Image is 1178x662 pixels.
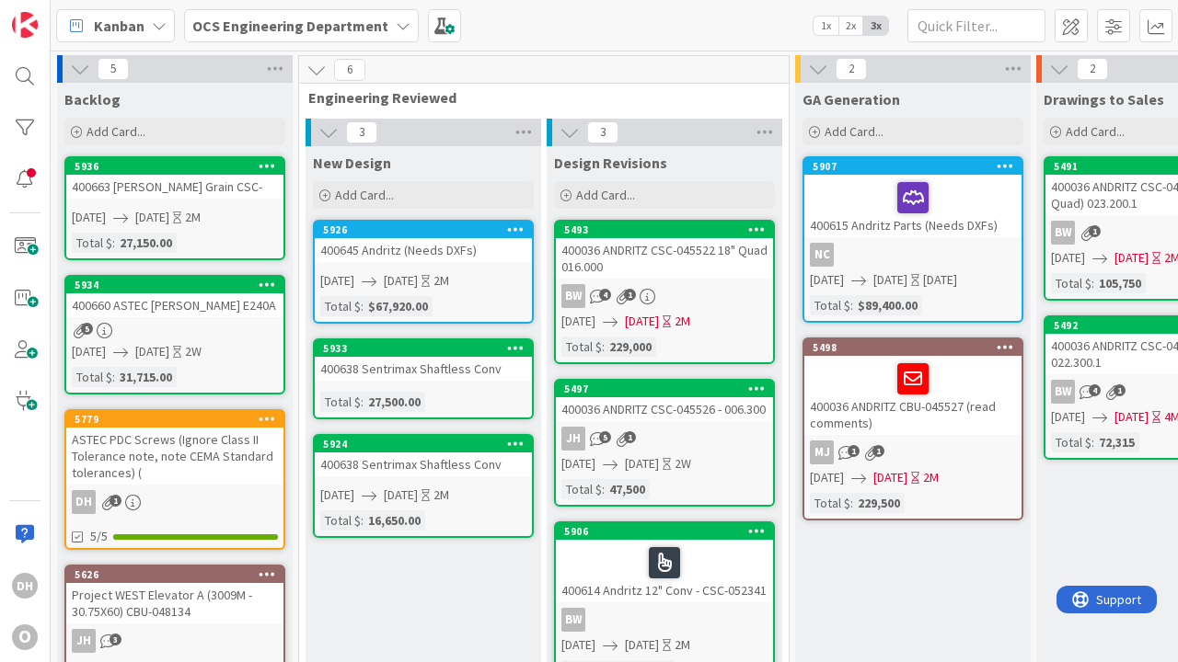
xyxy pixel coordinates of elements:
span: Engineering Reviewed [308,88,766,107]
div: 5934 [75,279,283,291]
div: DH [66,490,283,514]
div: Total $ [1051,273,1091,293]
div: 5906400614 Andritz 12" Conv - CSC-052341 [556,523,773,602]
span: [DATE] [625,635,659,655]
div: 5498 [804,339,1022,356]
div: Total $ [320,296,361,316]
span: 4 [599,289,611,301]
div: 5907 [813,160,1022,173]
span: : [602,337,605,357]
div: 47,500 [605,479,650,499]
span: 1x [814,17,838,35]
div: 5924 [315,436,532,452]
div: 31,715.00 [115,367,177,387]
b: OCS Engineering Department [192,17,388,35]
div: 5933 [323,342,532,355]
span: [DATE] [561,312,595,331]
span: Design Revisions [554,154,667,172]
span: 1 [1114,384,1126,396]
div: [DATE] [923,270,957,290]
span: 3 [587,121,618,143]
span: 1 [1089,225,1101,237]
div: 5497 [564,382,773,395]
div: 5626Project WEST Elevator A (3009M - 30.75X60) CBU-048134 [66,566,283,623]
div: 27,150.00 [115,233,177,253]
div: Total $ [1051,432,1091,452]
div: JH [561,427,585,451]
div: 5779 [75,413,283,426]
div: Project WEST Elevator A (3009M - 30.75X60) CBU-048134 [66,583,283,623]
span: : [1091,273,1094,293]
div: 5907400615 Andritz Parts (Needs DXFs) [804,158,1022,237]
span: [DATE] [135,208,169,227]
div: DH [12,573,38,599]
div: Total $ [72,367,112,387]
div: 400036 ANDRITZ CSC-045522 18" Quad 016.000 [556,238,773,279]
span: [DATE] [561,454,595,474]
div: 5779 [66,411,283,428]
a: 5493400036 ANDRITZ CSC-045522 18" Quad 016.000BW[DATE][DATE]2MTotal $:229,000 [554,220,775,364]
div: 5924400638 Sentrimax Shaftless Conv [315,436,532,476]
span: Add Card... [1066,123,1125,140]
div: $89,400.00 [853,295,922,315]
span: 5 [599,431,611,443]
div: 5936 [75,160,283,173]
a: 5497400036 ANDRITZ CSC-045526 - 006.300JH[DATE][DATE]2WTotal $:47,500 [554,379,775,507]
span: : [112,233,115,253]
div: 5493400036 ANDRITZ CSC-045522 18" Quad 016.000 [556,222,773,279]
div: 5926400645 Andritz (Needs DXFs) [315,222,532,262]
span: GA Generation [803,90,900,108]
div: 2W [185,342,202,361]
a: 5924400638 Sentrimax Shaftless Conv[DATE][DATE]2MTotal $:16,650.00 [313,434,534,538]
div: 400036 ANDRITZ CBU-045527 (read comments) [804,356,1022,435]
span: 1 [110,495,121,507]
div: Total $ [561,337,602,357]
span: [DATE] [320,271,354,291]
a: 5936400663 [PERSON_NAME] Grain CSC-[DATE][DATE]2MTotal $:27,150.00 [64,156,285,260]
span: 1 [872,445,884,457]
div: 16,650.00 [364,510,425,531]
div: 400638 Sentrimax Shaftless Conv [315,452,532,476]
span: 2 [836,58,867,80]
div: JH [556,427,773,451]
input: Quick Filter... [907,9,1045,42]
div: 229,500 [853,493,905,513]
div: BW [1051,221,1075,245]
span: [DATE] [1114,248,1149,268]
div: O [12,624,38,650]
div: 2M [433,271,449,291]
span: Kanban [94,15,144,37]
span: [DATE] [1114,407,1149,427]
div: BW [556,284,773,308]
div: 5498 [813,341,1022,354]
span: [DATE] [384,485,418,505]
span: 3 [346,121,377,143]
div: 400615 Andritz Parts (Needs DXFs) [804,175,1022,237]
a: 5926400645 Andritz (Needs DXFs)[DATE][DATE]2MTotal $:$67,920.00 [313,220,534,324]
div: Total $ [561,479,602,499]
div: 400645 Andritz (Needs DXFs) [315,238,532,262]
div: BW [1051,380,1075,404]
span: [DATE] [873,270,907,290]
div: 2W [675,454,691,474]
span: [DATE] [72,342,106,361]
div: NC [810,243,834,267]
span: : [850,493,853,513]
span: : [850,295,853,315]
span: : [361,510,364,531]
div: 5493 [556,222,773,238]
div: Total $ [810,493,850,513]
span: 6 [334,59,365,81]
span: [DATE] [625,312,659,331]
div: 5779ASTEC PDC Screws (Ignore Class II Tolerance note, note CEMA Standard tolerances) ( [66,411,283,485]
div: ASTEC PDC Screws (Ignore Class II Tolerance note, note CEMA Standard tolerances) ( [66,428,283,485]
span: 1 [624,431,636,443]
div: 5936 [66,158,283,175]
span: [DATE] [135,342,169,361]
div: 400663 [PERSON_NAME] Grain CSC- [66,175,283,199]
div: $67,920.00 [364,296,433,316]
span: Support [40,3,85,25]
span: : [361,392,364,412]
div: BW [561,284,585,308]
span: 2 [1077,58,1108,80]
